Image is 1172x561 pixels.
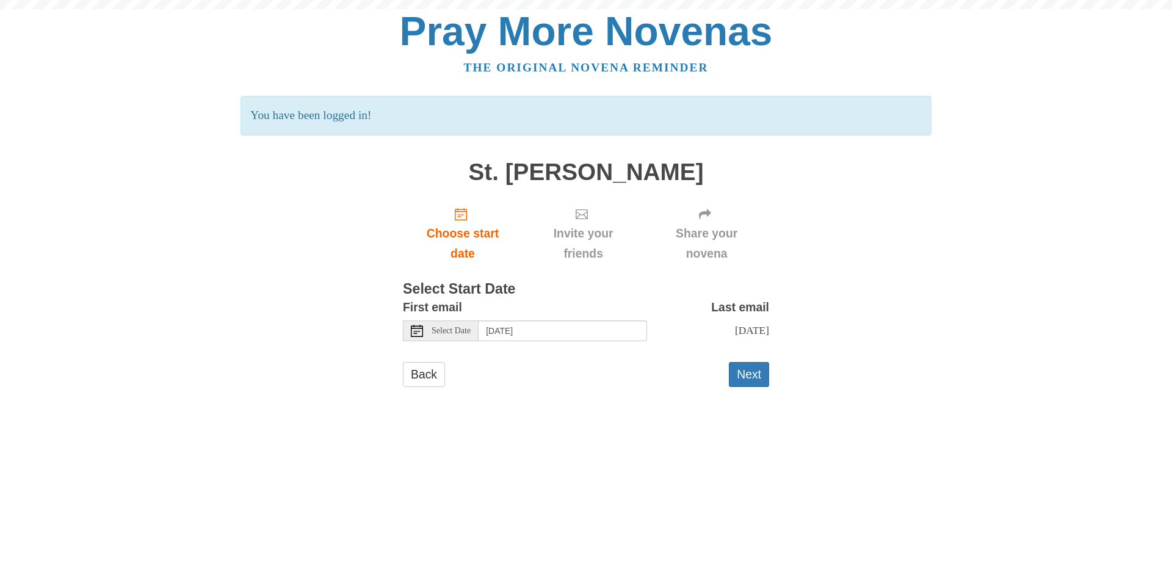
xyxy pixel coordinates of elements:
[729,362,769,387] button: Next
[535,223,632,264] span: Invite your friends
[415,223,510,264] span: Choose start date
[403,281,769,297] h3: Select Start Date
[241,96,931,136] p: You have been logged in!
[711,297,769,317] label: Last email
[523,197,644,270] div: Click "Next" to confirm your start date first.
[403,159,769,186] h1: St. [PERSON_NAME]
[432,327,471,335] span: Select Date
[400,9,773,54] a: Pray More Novenas
[403,297,462,317] label: First email
[464,61,709,74] a: The original novena reminder
[656,223,757,264] span: Share your novena
[403,362,445,387] a: Back
[403,197,523,270] a: Choose start date
[735,324,769,336] span: [DATE]
[644,197,769,270] div: Click "Next" to confirm your start date first.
